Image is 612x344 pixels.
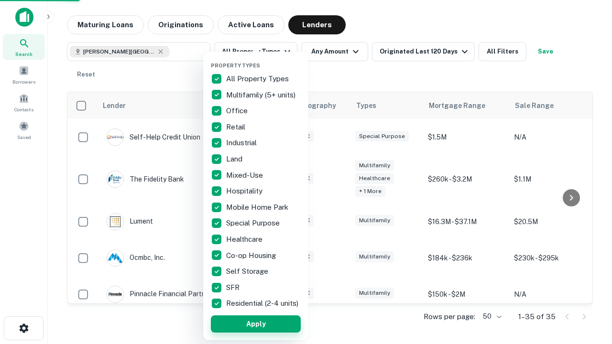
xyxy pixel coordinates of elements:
p: Multifamily (5+ units) [226,89,297,101]
p: Office [226,105,250,117]
p: Self Storage [226,266,270,277]
p: Retail [226,121,247,133]
p: Hospitality [226,185,264,197]
p: Land [226,153,244,165]
button: Apply [211,315,301,333]
p: Mixed-Use [226,170,265,181]
p: All Property Types [226,73,291,85]
span: Property Types [211,63,260,68]
p: Healthcare [226,234,264,245]
iframe: Chat Widget [564,237,612,283]
p: Industrial [226,137,259,149]
p: Co-op Housing [226,250,278,261]
p: Residential (2-4 units) [226,298,300,309]
p: Mobile Home Park [226,202,290,213]
p: SFR [226,282,241,293]
p: Special Purpose [226,217,282,229]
